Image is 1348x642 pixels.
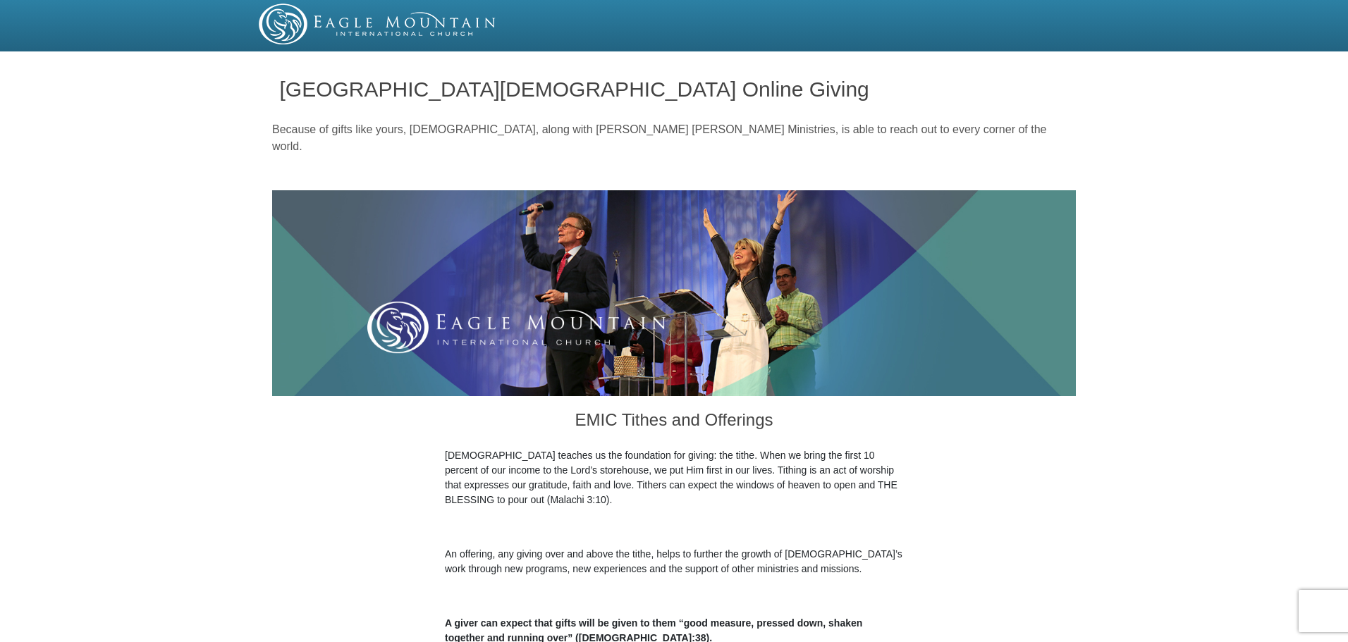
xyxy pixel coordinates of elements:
p: [DEMOGRAPHIC_DATA] teaches us the foundation for giving: the tithe. When we bring the first 10 pe... [445,448,903,507]
p: An offering, any giving over and above the tithe, helps to further the growth of [DEMOGRAPHIC_DAT... [445,547,903,576]
h1: [GEOGRAPHIC_DATA][DEMOGRAPHIC_DATA] Online Giving [280,78,1069,101]
img: EMIC [259,4,497,44]
h3: EMIC Tithes and Offerings [445,396,903,448]
p: Because of gifts like yours, [DEMOGRAPHIC_DATA], along with [PERSON_NAME] [PERSON_NAME] Ministrie... [272,121,1076,155]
